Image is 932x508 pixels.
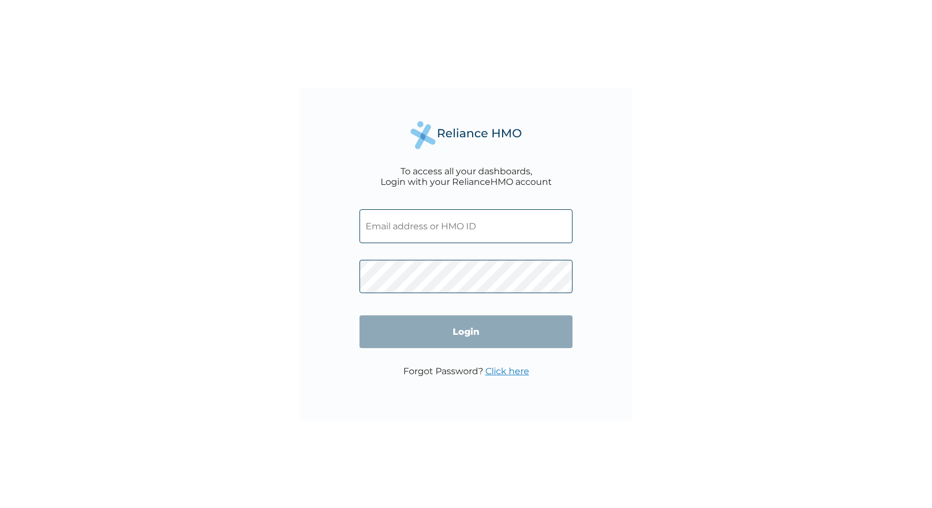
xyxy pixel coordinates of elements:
[403,366,529,376] p: Forgot Password?
[381,166,552,187] div: To access all your dashboards, Login with your RelianceHMO account
[359,315,573,348] input: Login
[411,121,521,149] img: Reliance Health's Logo
[359,209,573,243] input: Email address or HMO ID
[485,366,529,376] a: Click here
